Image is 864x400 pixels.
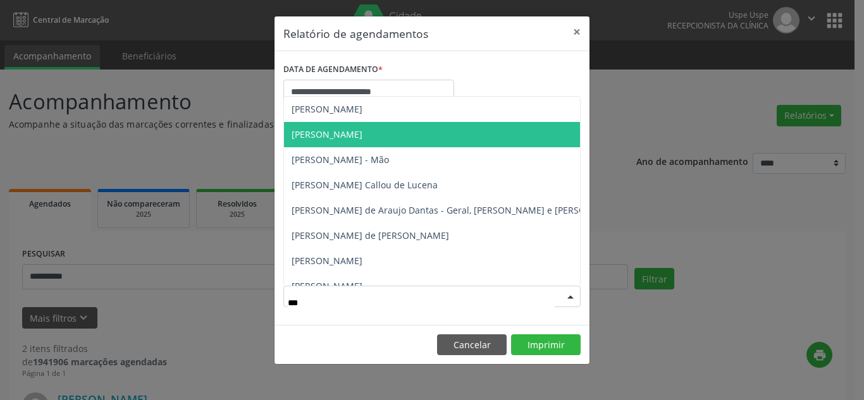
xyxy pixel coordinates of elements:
span: [PERSON_NAME] - Mão [292,154,389,166]
span: [PERSON_NAME] de [PERSON_NAME] [292,229,449,241]
button: Cancelar [437,334,507,356]
label: DATA DE AGENDAMENTO [283,60,383,80]
h5: Relatório de agendamentos [283,25,428,42]
span: [PERSON_NAME] [292,103,362,115]
span: [PERSON_NAME] [292,280,362,292]
span: [PERSON_NAME] Callou de Lucena [292,179,438,191]
span: [PERSON_NAME] [292,255,362,267]
button: Close [564,16,589,47]
span: [PERSON_NAME] [292,128,362,140]
span: [PERSON_NAME] de Araujo Dantas - Geral, [PERSON_NAME] e [PERSON_NAME] [292,204,626,216]
button: Imprimir [511,334,581,356]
